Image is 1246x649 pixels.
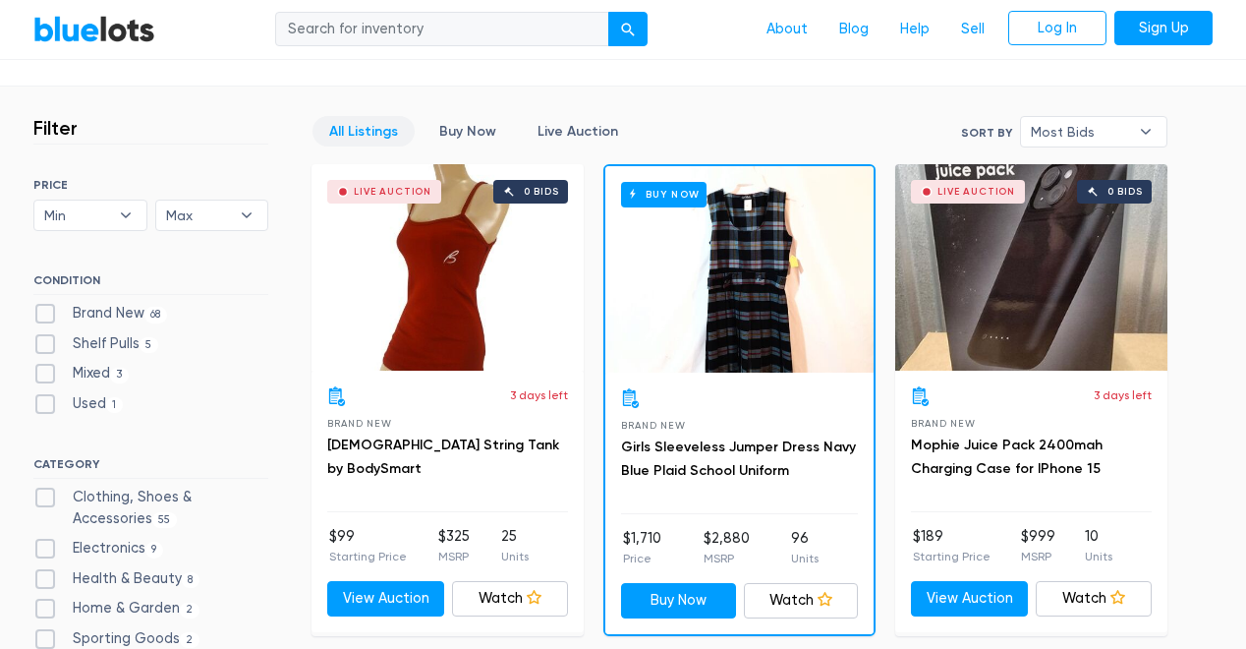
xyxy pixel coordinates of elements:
a: Log In [1008,11,1106,46]
p: Price [623,550,661,567]
label: Home & Garden [33,598,199,619]
label: Electronics [33,538,163,560]
li: $99 [329,526,407,565]
p: MSRP [438,548,470,565]
a: Buy Now [605,166,874,373]
label: Shelf Pulls [33,333,158,355]
p: 3 days left [510,386,568,404]
div: 0 bids [1107,187,1143,197]
a: Sell [945,11,1000,48]
a: Watch [744,583,859,619]
label: Clothing, Shoes & Accessories [33,487,268,529]
a: Blog [823,11,884,48]
p: Units [791,550,819,567]
li: $999 [1021,526,1055,565]
a: Live Auction 0 bids [895,164,1167,371]
li: $2,880 [704,528,750,567]
label: Used [33,393,123,415]
a: Watch [452,581,569,617]
a: Girls Sleeveless Jumper Dress Navy Blue Plaid School Uniform [621,439,856,479]
a: All Listings [312,116,415,147]
p: Starting Price [329,548,407,565]
label: Brand New [33,303,167,324]
a: Live Auction [521,116,635,147]
p: MSRP [704,550,750,567]
li: 10 [1085,526,1112,565]
p: MSRP [1021,548,1055,565]
h3: Filter [33,116,78,140]
span: 9 [145,542,163,558]
li: $189 [913,526,991,565]
span: Brand New [327,418,391,429]
li: $1,710 [623,528,661,567]
p: 3 days left [1094,386,1152,404]
h6: CATEGORY [33,457,268,479]
b: ▾ [226,201,267,230]
span: 68 [144,307,167,323]
label: Mixed [33,363,129,384]
span: 8 [182,572,199,588]
span: Brand New [911,418,975,429]
span: 2 [180,603,199,619]
span: 55 [152,512,177,528]
a: Help [884,11,945,48]
p: Starting Price [913,548,991,565]
input: Search for inventory [275,12,609,47]
a: [DEMOGRAPHIC_DATA] String Tank by BodySmart [327,437,559,477]
span: 3 [110,368,129,383]
span: 5 [140,337,158,353]
h6: PRICE [33,178,268,192]
a: Buy Now [621,583,736,619]
div: Live Auction [937,187,1015,197]
label: Health & Beauty [33,568,199,590]
a: View Auction [911,581,1028,617]
a: Buy Now [423,116,513,147]
a: Live Auction 0 bids [311,164,584,371]
a: Sign Up [1114,11,1213,46]
h6: CONDITION [33,273,268,295]
a: About [751,11,823,48]
b: ▾ [105,201,146,230]
a: Watch [1036,581,1153,617]
a: BlueLots [33,15,155,43]
div: Live Auction [354,187,431,197]
b: ▾ [1125,117,1166,147]
li: 96 [791,528,819,567]
li: 25 [501,526,529,565]
label: Sort By [961,124,1012,142]
span: Min [44,201,109,230]
a: Mophie Juice Pack 2400mah Charging Case for IPhone 15 [911,437,1103,477]
span: Max [166,201,231,230]
li: $325 [438,526,470,565]
span: 2 [180,632,199,648]
h6: Buy Now [621,182,707,206]
div: 0 bids [524,187,559,197]
span: 1 [106,397,123,413]
span: Most Bids [1031,117,1129,147]
p: Units [501,548,529,565]
p: Units [1085,548,1112,565]
span: Brand New [621,420,685,431]
a: View Auction [327,581,444,617]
